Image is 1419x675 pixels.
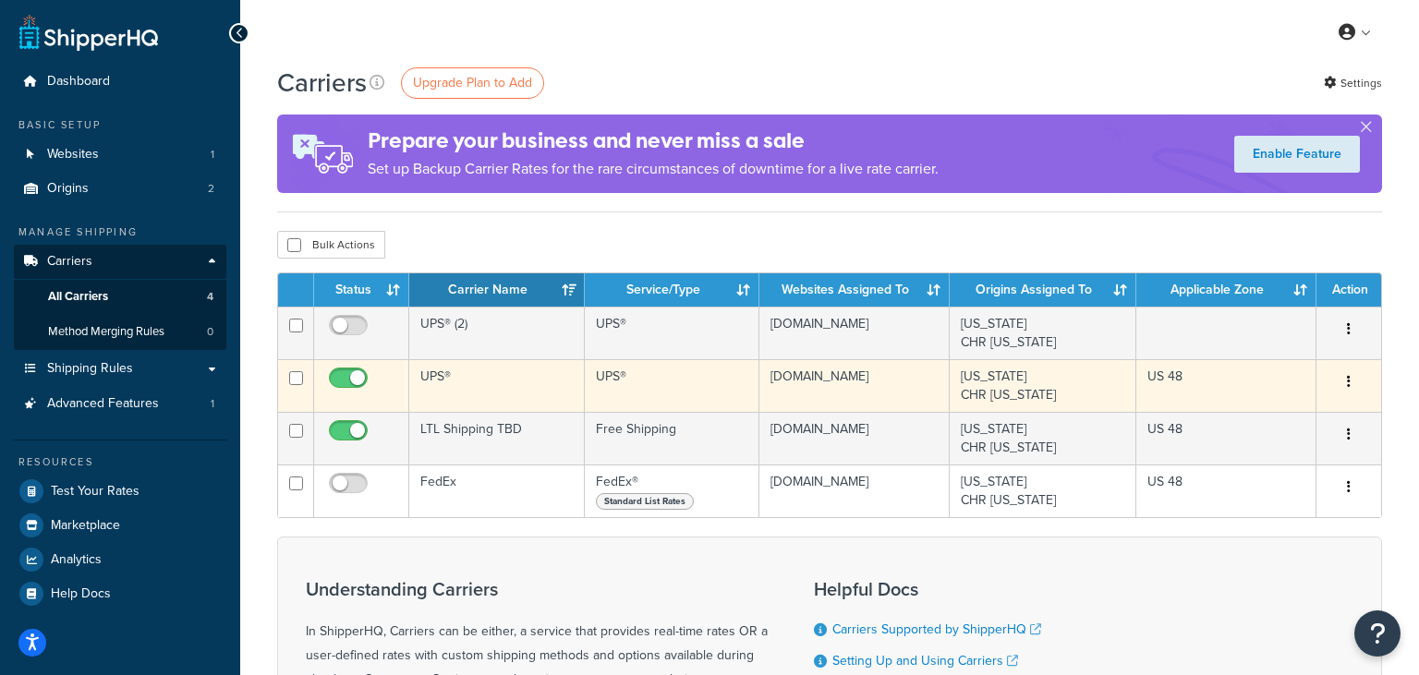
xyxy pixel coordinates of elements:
a: Analytics [14,543,226,576]
p: Set up Backup Carrier Rates for the rare circumstances of downtime for a live rate carrier. [368,156,939,182]
span: Origins [47,181,89,197]
td: Free Shipping [585,412,759,464]
a: Websites 1 [14,138,226,172]
span: All Carriers [48,289,108,305]
td: UPS® [409,359,585,412]
a: Shipping Rules [14,352,226,386]
span: Advanced Features [47,396,159,412]
button: Open Resource Center [1354,610,1401,657]
li: Origins [14,172,226,206]
td: [US_STATE] CHR [US_STATE] [950,412,1136,464]
span: 2 [208,181,214,197]
a: Dashboard [14,65,226,99]
a: Setting Up and Using Carriers [832,651,1018,670]
a: Settings [1324,70,1382,96]
a: Test Your Rates [14,475,226,508]
div: Resources [14,454,226,470]
span: Upgrade Plan to Add [413,73,532,92]
td: UPS® [585,307,759,359]
th: Carrier Name: activate to sort column ascending [409,273,585,307]
span: Standard List Rates [596,493,694,510]
button: Bulk Actions [277,231,385,259]
td: [DOMAIN_NAME] [759,464,950,517]
img: ad-rules-rateshop-fe6ec290ccb7230408bd80ed9643f0289d75e0ffd9eb532fc0e269fcd187b520.png [277,115,368,193]
td: UPS® [585,359,759,412]
span: Analytics [51,552,102,568]
th: Applicable Zone: activate to sort column ascending [1136,273,1316,307]
th: Status: activate to sort column ascending [314,273,409,307]
span: Shipping Rules [47,361,133,377]
span: Test Your Rates [51,484,139,500]
td: [DOMAIN_NAME] [759,412,950,464]
a: Help Docs [14,577,226,610]
span: Method Merging Rules [48,324,164,340]
th: Websites Assigned To: activate to sort column ascending [759,273,950,307]
a: Upgrade Plan to Add [401,67,544,99]
li: Websites [14,138,226,172]
span: 1 [211,147,214,163]
td: US 48 [1136,359,1316,412]
th: Action [1316,273,1381,307]
div: Basic Setup [14,117,226,133]
th: Service/Type: activate to sort column ascending [585,273,759,307]
span: 4 [207,289,213,305]
td: [US_STATE] CHR [US_STATE] [950,359,1136,412]
td: FedEx® [585,464,759,517]
a: Advanced Features 1 [14,387,226,421]
a: Carriers [14,245,226,279]
td: LTL Shipping TBD [409,412,585,464]
li: Advanced Features [14,387,226,421]
span: 0 [207,324,213,340]
td: US 48 [1136,412,1316,464]
li: All Carriers [14,280,226,314]
span: Help Docs [51,586,111,602]
td: FedEx [409,464,585,517]
td: [US_STATE] CHR [US_STATE] [950,307,1136,359]
li: Carriers [14,245,226,350]
span: Dashboard [47,74,110,90]
a: Marketplace [14,509,226,542]
span: Marketplace [51,518,120,534]
a: ShipperHQ Home [19,14,158,51]
td: [DOMAIN_NAME] [759,307,950,359]
td: US 48 [1136,464,1316,517]
h3: Helpful Docs [814,579,1055,599]
td: [DOMAIN_NAME] [759,359,950,412]
span: Websites [47,147,99,163]
th: Origins Assigned To: activate to sort column ascending [950,273,1136,307]
a: Enable Feature [1234,136,1360,173]
td: UPS® (2) [409,307,585,359]
a: Origins 2 [14,172,226,206]
h4: Prepare your business and never miss a sale [368,126,939,156]
span: 1 [211,396,214,412]
td: [US_STATE] CHR [US_STATE] [950,464,1136,517]
a: All Carriers 4 [14,280,226,314]
div: Manage Shipping [14,224,226,240]
span: Carriers [47,254,92,270]
a: Carriers Supported by ShipperHQ [832,620,1041,639]
a: Method Merging Rules 0 [14,315,226,349]
h1: Carriers [277,65,367,101]
li: Method Merging Rules [14,315,226,349]
h3: Understanding Carriers [306,579,768,599]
